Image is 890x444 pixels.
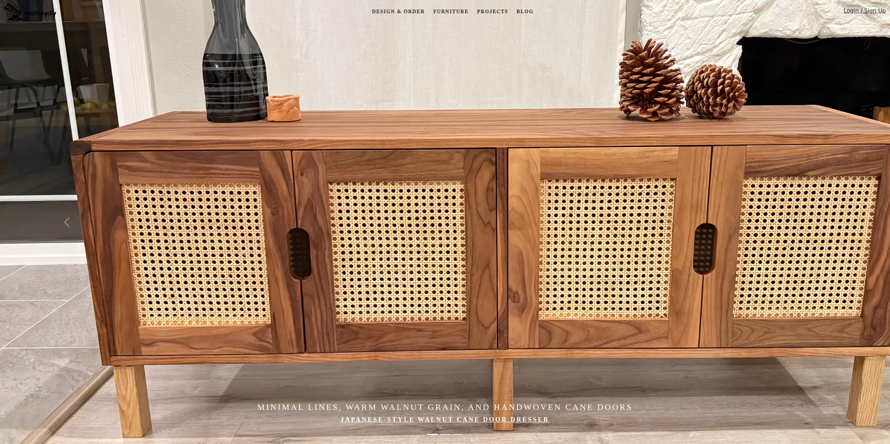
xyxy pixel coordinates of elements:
img: eastbaydiy [4,3,56,20]
a: Japanese-style Walnut Cane Door Dresser [341,416,549,423]
a: Projects [474,5,511,18]
a: Blog [514,5,536,18]
a: Login / Sign Up [843,7,886,18]
a: Furniture [430,5,471,18]
a: Design & Order [369,5,428,18]
button: Japanese-Style Limited Edition [453,430,463,438]
button: Minimal Lines, Warm Walnut Grain, and Handwoven Cane Doors [427,430,438,438]
button: Elevate Your Home with Handcrafted Japanese-Style Furniture [440,430,450,438]
h4: Minimal Lines, Warm Walnut Grain, and Handwoven Cane Doors [134,402,757,412]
